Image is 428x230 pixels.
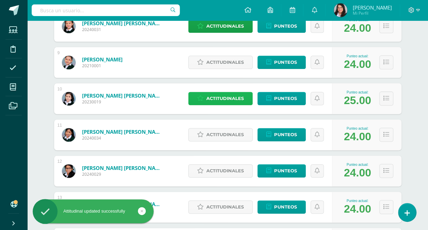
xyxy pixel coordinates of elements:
[344,94,371,107] div: 25.00
[58,159,62,164] div: 12
[82,20,164,27] a: [PERSON_NAME] [PERSON_NAME]
[62,164,76,178] img: a6f46a7f7e4511c4873c620f4294dc26.png
[274,20,297,32] span: Punteos
[82,164,164,171] a: [PERSON_NAME] [PERSON_NAME]
[62,92,76,105] img: 641607ac220ef15d2ea0a3ca2a709072.png
[188,19,253,33] a: Actitudinales
[58,51,60,55] div: 9
[82,135,164,141] span: 20240034
[188,128,253,141] a: Actitudinales
[206,164,244,177] span: Actitudinales
[206,20,244,32] span: Actitudinales
[274,56,297,69] span: Punteos
[274,92,297,105] span: Punteos
[58,195,62,200] div: 13
[344,22,371,34] div: 24.00
[344,203,371,215] div: 24.00
[32,4,180,16] input: Busca un usuario...
[344,58,371,71] div: 24.00
[58,123,62,128] div: 11
[188,92,253,105] a: Actitudinales
[344,130,371,143] div: 24.00
[188,164,253,177] a: Actitudinales
[274,201,297,213] span: Punteos
[62,128,76,142] img: bec2d3a633292b8206ad1d586a5ab7d4.png
[62,19,76,33] img: a417ed8f4499a6676b8eb38cc7f83360.png
[82,63,123,69] span: 20210001
[257,164,306,177] a: Punteos
[206,128,244,141] span: Actitudinales
[352,4,392,11] span: [PERSON_NAME]
[188,200,253,214] a: Actitudinales
[344,167,371,179] div: 24.00
[344,163,371,167] div: Punteo actual:
[257,19,306,33] a: Punteos
[62,56,76,69] img: c3f8fc7f84423b5394dd2af8108cbf4a.png
[257,200,306,214] a: Punteos
[352,10,392,16] span: Mi Perfil
[344,127,371,130] div: Punteo actual:
[82,92,164,99] a: [PERSON_NAME] [PERSON_NAME]
[344,90,371,94] div: Punteo actual:
[334,3,347,17] img: c13c807260b80c66525ee0a64c8e0972.png
[82,171,164,177] span: 20240029
[33,208,154,214] div: Attitudinal updated successfully
[188,56,253,69] a: Actitudinales
[82,128,164,135] a: [PERSON_NAME] [PERSON_NAME]
[344,54,371,58] div: Punteo actual:
[82,56,123,63] a: [PERSON_NAME]
[257,92,306,105] a: Punteos
[257,56,306,69] a: Punteos
[82,27,164,32] span: 20240031
[82,99,164,105] span: 20230019
[274,164,297,177] span: Punteos
[257,128,306,141] a: Punteos
[206,201,244,213] span: Actitudinales
[58,87,62,91] div: 10
[206,56,244,69] span: Actitudinales
[274,128,297,141] span: Punteos
[206,92,244,105] span: Actitudinales
[344,199,371,203] div: Punteo actual:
